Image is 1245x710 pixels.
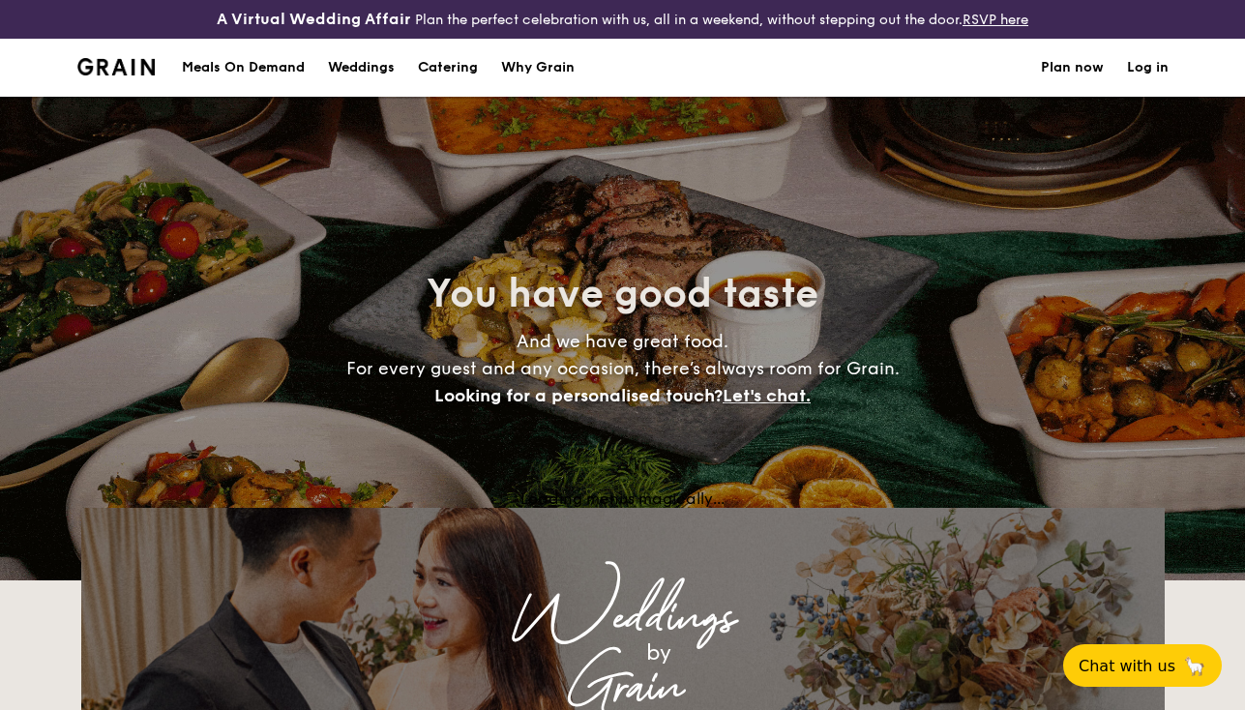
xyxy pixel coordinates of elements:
[1063,644,1222,687] button: Chat with us🦙
[723,385,811,406] span: Let's chat.
[1183,655,1206,677] span: 🦙
[418,39,478,97] h1: Catering
[346,331,900,406] span: And we have great food. For every guest and any occasion, there’s always room for Grain.
[252,670,994,705] div: Grain
[434,385,723,406] span: Looking for a personalised touch?
[217,8,411,31] h4: A Virtual Wedding Affair
[323,636,994,670] div: by
[316,39,406,97] a: Weddings
[427,271,818,317] span: You have good taste
[1127,39,1169,97] a: Log in
[406,39,489,97] a: Catering
[1041,39,1104,97] a: Plan now
[77,58,156,75] img: Grain
[208,8,1038,31] div: Plan the perfect celebration with us, all in a weekend, without stepping out the door.
[328,39,395,97] div: Weddings
[170,39,316,97] a: Meals On Demand
[182,39,305,97] div: Meals On Demand
[1079,657,1175,675] span: Chat with us
[81,489,1165,508] div: Loading menus magically...
[252,601,994,636] div: Weddings
[963,12,1028,28] a: RSVP here
[77,58,156,75] a: Logotype
[489,39,586,97] a: Why Grain
[501,39,575,97] div: Why Grain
